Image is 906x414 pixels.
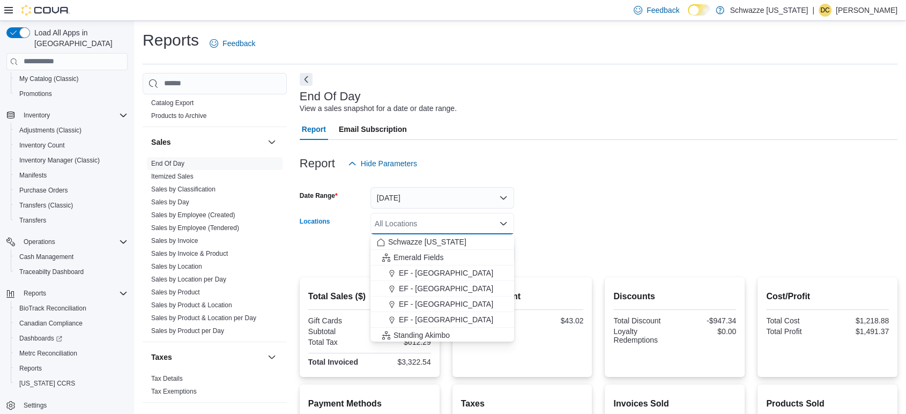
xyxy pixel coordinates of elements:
[24,289,46,298] span: Reports
[15,154,104,167] a: Inventory Manager (Classic)
[11,264,132,279] button: Traceabilty Dashboard
[370,281,514,297] button: EF - [GEOGRAPHIC_DATA]
[766,316,825,325] div: Total Cost
[151,185,216,194] span: Sales by Classification
[151,250,228,257] a: Sales by Invoice & Product
[11,376,132,391] button: [US_STATE] CCRS
[300,217,330,226] label: Locations
[19,287,50,300] button: Reports
[830,327,889,336] div: $1,491.37
[151,224,239,232] a: Sales by Employee (Tendered)
[15,124,128,137] span: Adjustments (Classic)
[388,236,466,247] span: Schwazze [US_STATE]
[11,361,132,376] button: Reports
[15,214,128,227] span: Transfers
[19,235,60,248] button: Operations
[370,187,514,209] button: [DATE]
[151,289,200,296] a: Sales by Product
[151,301,232,309] span: Sales by Product & Location
[393,330,450,341] span: Standing Akimbo
[2,108,132,123] button: Inventory
[399,314,493,325] span: EF - [GEOGRAPHIC_DATA]
[819,4,831,17] div: Daniel castillo
[308,338,367,346] div: Total Tax
[19,398,128,412] span: Settings
[613,397,736,410] h2: Invoices Sold
[677,327,736,336] div: $0.00
[15,377,128,390] span: Washington CCRS
[11,183,132,198] button: Purchase Orders
[143,372,287,402] div: Taxes
[393,252,443,263] span: Emerald Fields
[730,4,808,17] p: Schwazze [US_STATE]
[11,123,132,138] button: Adjustments (Classic)
[308,290,431,303] h2: Total Sales ($)
[15,199,77,212] a: Transfers (Classic)
[308,327,367,336] div: Subtotal
[15,332,128,345] span: Dashboards
[15,347,81,360] a: Metrc Reconciliation
[308,316,367,325] div: Gift Cards
[151,211,235,219] a: Sales by Employee (Created)
[15,199,128,212] span: Transfers (Classic)
[766,290,889,303] h2: Cost/Profit
[399,268,493,278] span: EF - [GEOGRAPHIC_DATA]
[399,283,493,294] span: EF - [GEOGRAPHIC_DATA]
[19,75,79,83] span: My Catalog (Classic)
[370,328,514,343] button: Standing Akimbo
[265,351,278,364] button: Taxes
[19,287,128,300] span: Reports
[11,213,132,228] button: Transfers
[15,124,86,137] a: Adjustments (Classic)
[24,401,47,410] span: Settings
[15,265,88,278] a: Traceabilty Dashboard
[15,377,79,390] a: [US_STATE] CCRS
[151,236,198,245] span: Sales by Invoice
[11,138,132,153] button: Inventory Count
[300,103,457,114] div: View a sales snapshot for a date or date range.
[151,314,256,322] a: Sales by Product & Location per Day
[15,169,128,182] span: Manifests
[19,334,62,343] span: Dashboards
[11,316,132,331] button: Canadian Compliance
[19,304,86,313] span: BioTrack Reconciliation
[151,374,183,383] span: Tax Details
[300,90,361,103] h3: End Of Day
[151,276,226,283] a: Sales by Location per Day
[613,327,672,344] div: Loyalty Redemptions
[11,301,132,316] button: BioTrack Reconciliation
[11,198,132,213] button: Transfers (Classic)
[151,352,263,363] button: Taxes
[19,235,128,248] span: Operations
[372,358,430,366] div: $3,322.54
[151,198,189,206] a: Sales by Day
[151,160,184,167] a: End Of Day
[830,316,889,325] div: $1,218.88
[19,253,73,261] span: Cash Management
[15,139,69,152] a: Inventory Count
[151,112,206,120] a: Products to Archive
[19,216,46,225] span: Transfers
[19,109,54,122] button: Inventory
[677,316,736,325] div: -$947.34
[19,349,77,358] span: Metrc Reconciliation
[2,397,132,413] button: Settings
[370,312,514,328] button: EF - [GEOGRAPHIC_DATA]
[151,137,171,147] h3: Sales
[151,159,184,168] span: End Of Day
[399,299,493,309] span: EF - [GEOGRAPHIC_DATA]
[11,168,132,183] button: Manifests
[151,327,224,335] a: Sales by Product per Day
[613,316,672,325] div: Total Discount
[300,157,335,170] h3: Report
[15,87,56,100] a: Promotions
[15,250,78,263] a: Cash Management
[15,362,128,375] span: Reports
[19,319,83,328] span: Canadian Compliance
[370,234,514,250] button: Schwazze [US_STATE]
[15,72,128,85] span: My Catalog (Classic)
